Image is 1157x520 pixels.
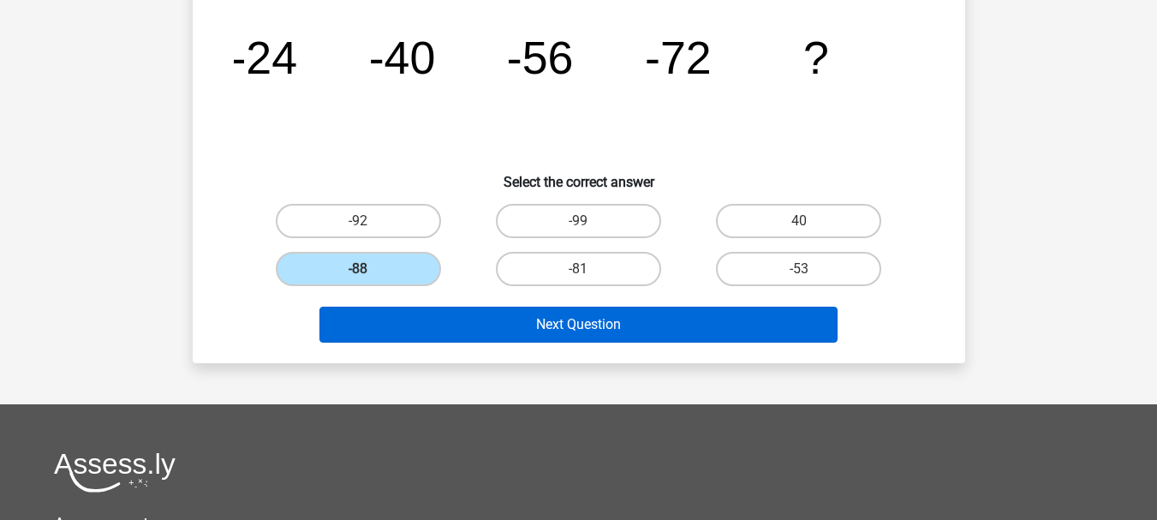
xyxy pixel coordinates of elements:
[506,32,573,83] tspan: -56
[276,252,441,286] label: -88
[496,204,661,238] label: -99
[276,204,441,238] label: -92
[716,252,881,286] label: -53
[220,160,938,190] h6: Select the correct answer
[319,307,838,343] button: Next Question
[230,32,297,83] tspan: -24
[716,204,881,238] label: 40
[645,32,712,83] tspan: -72
[368,32,435,83] tspan: -40
[803,32,829,83] tspan: ?
[54,452,176,493] img: Assessly logo
[496,252,661,286] label: -81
